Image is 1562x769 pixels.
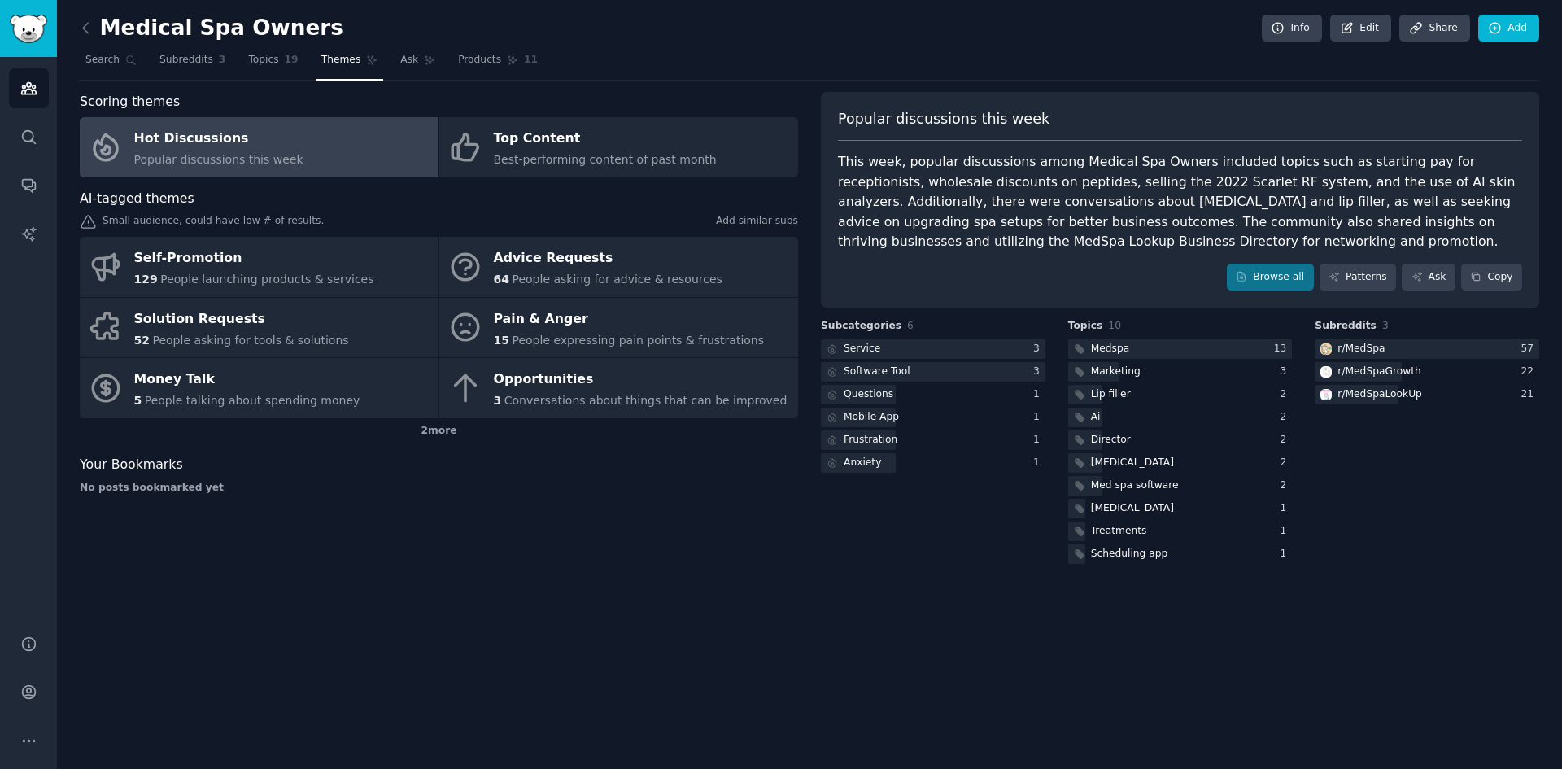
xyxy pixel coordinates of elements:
[1281,387,1293,402] div: 2
[1068,385,1293,405] a: Lip filler2
[1068,319,1103,334] span: Topics
[716,214,798,231] a: Add similar subs
[1402,264,1455,291] a: Ask
[1337,365,1420,379] div: r/ MedSpaGrowth
[242,47,303,81] a: Topics19
[844,433,897,448] div: Frustration
[134,394,142,407] span: 5
[1281,365,1293,379] div: 3
[838,109,1049,129] span: Popular discussions this week
[1227,264,1314,291] a: Browse all
[838,152,1522,252] div: This week, popular discussions among Medical Spa Owners included topics such as starting pay for ...
[1320,389,1332,400] img: MedSpaLookUp
[1320,366,1332,378] img: MedSpaGrowth
[1068,499,1293,519] a: [MEDICAL_DATA]1
[512,273,722,286] span: People asking for advice & resources
[1091,387,1131,402] div: Lip filler
[134,306,349,332] div: Solution Requests
[494,334,509,347] span: 15
[458,53,501,68] span: Products
[1382,320,1389,331] span: 3
[1091,524,1147,539] div: Treatments
[1068,544,1293,565] a: Scheduling app1
[285,53,299,68] span: 19
[494,126,717,152] div: Top Content
[316,47,384,81] a: Themes
[159,53,213,68] span: Subreddits
[439,358,798,418] a: Opportunities3Conversations about things that can be improved
[512,334,764,347] span: People expressing pain points & frustrations
[821,453,1045,474] a: Anxiety1
[1521,387,1539,402] div: 21
[821,430,1045,451] a: Frustration1
[907,320,914,331] span: 6
[134,334,150,347] span: 52
[1315,362,1539,382] a: MedSpaGrowthr/MedSpaGrowth22
[1320,343,1332,355] img: MedSpa
[80,481,798,496] div: No posts bookmarked yet
[494,246,722,272] div: Advice Requests
[1091,501,1174,516] div: [MEDICAL_DATA]
[1033,342,1045,356] div: 3
[1033,433,1045,448] div: 1
[504,394,788,407] span: Conversations about things that can be improved
[524,53,538,68] span: 11
[494,273,509,286] span: 64
[821,339,1045,360] a: Service3
[1281,433,1293,448] div: 2
[494,367,788,393] div: Opportunities
[134,153,303,166] span: Popular discussions this week
[85,53,120,68] span: Search
[1315,319,1377,334] span: Subreddits
[844,410,899,425] div: Mobile App
[1274,342,1293,356] div: 13
[395,47,441,81] a: Ask
[1033,365,1045,379] div: 3
[80,92,180,112] span: Scoring themes
[10,15,47,43] img: GummySearch logo
[1281,501,1293,516] div: 1
[821,408,1045,428] a: Mobile App1
[154,47,231,81] a: Subreddits3
[1091,456,1174,470] div: [MEDICAL_DATA]
[1521,365,1539,379] div: 22
[1521,342,1539,356] div: 57
[1281,524,1293,539] div: 1
[1281,547,1293,561] div: 1
[152,334,348,347] span: People asking for tools & solutions
[1091,478,1179,493] div: Med spa software
[844,365,910,379] div: Software Tool
[821,385,1045,405] a: Questions1
[1068,522,1293,542] a: Treatments1
[248,53,278,68] span: Topics
[134,126,303,152] div: Hot Discussions
[1091,433,1131,448] div: Director
[1068,453,1293,474] a: [MEDICAL_DATA]2
[1281,456,1293,470] div: 2
[439,237,798,297] a: Advice Requests64People asking for advice & resources
[1108,320,1121,331] span: 10
[145,394,360,407] span: People talking about spending money
[1281,478,1293,493] div: 2
[1337,387,1422,402] div: r/ MedSpaLookUp
[1068,408,1293,428] a: Ai2
[1337,342,1385,356] div: r/ MedSpa
[80,358,438,418] a: Money Talk5People talking about spending money
[1330,15,1391,42] a: Edit
[1033,387,1045,402] div: 1
[494,306,765,332] div: Pain & Anger
[134,367,360,393] div: Money Talk
[1281,410,1293,425] div: 2
[1033,456,1045,470] div: 1
[1033,410,1045,425] div: 1
[1262,15,1322,42] a: Info
[439,117,798,177] a: Top ContentBest-performing content of past month
[1091,547,1168,561] div: Scheduling app
[1091,410,1101,425] div: Ai
[844,342,880,356] div: Service
[321,53,361,68] span: Themes
[80,214,798,231] div: Small audience, could have low # of results.
[494,153,717,166] span: Best-performing content of past month
[1315,385,1539,405] a: MedSpaLookUpr/MedSpaLookUp21
[80,15,343,42] h2: Medical Spa Owners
